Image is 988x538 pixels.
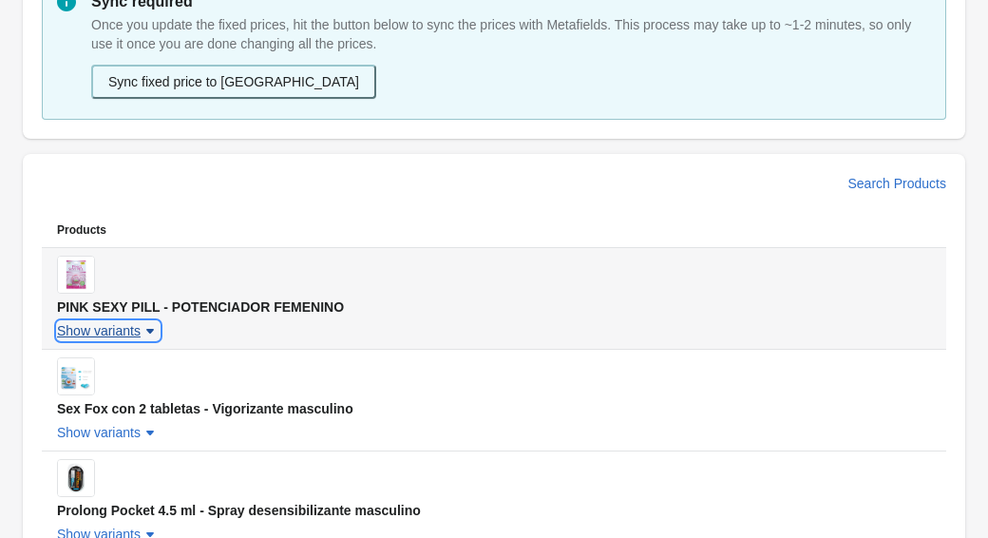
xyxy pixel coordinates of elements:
[49,314,167,348] button: Show variants
[841,166,955,201] button: Search Products
[91,65,376,99] button: Sync fixed price to [GEOGRAPHIC_DATA]
[91,17,911,51] span: Once you update the fixed prices, hit the button below to sync the prices with Metafields. This p...
[58,460,94,496] img: Prolong Pocket 4.5 ml - Spray desensibilizante masculino
[58,358,94,394] img: Sex Fox con 2 tabletas - Vigorizante masculino
[57,223,106,237] span: Products
[57,425,141,440] span: Show variants
[57,323,141,338] span: Show variants
[58,257,94,293] img: PINK SEXY PILL - POTENCIADOR FEMENINO
[57,299,344,315] span: PINK SEXY PILL - POTENCIADOR FEMENINO
[57,503,421,518] span: Prolong Pocket 4.5 ml - Spray desensibilizante masculino
[57,401,353,416] span: Sex Fox con 2 tabletas - Vigorizante masculino
[848,176,947,191] span: Search Products
[49,415,167,450] button: Show variants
